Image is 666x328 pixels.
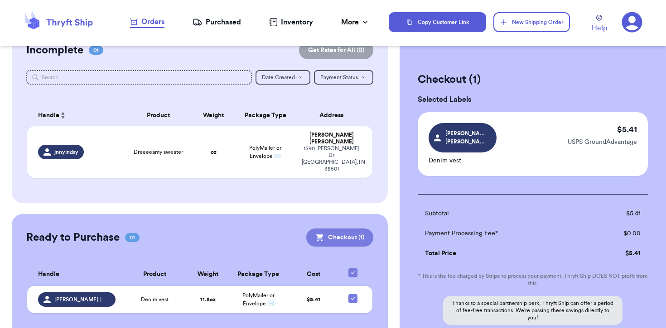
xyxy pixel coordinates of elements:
span: jnnylndsy [54,148,78,156]
td: Total Price [418,243,587,263]
span: 01 [125,233,140,242]
span: Handle [38,270,59,279]
p: $ 5.41 [617,123,637,136]
h2: Incomplete [26,43,83,57]
button: Checkout (1) [306,228,373,247]
span: 01 [89,46,103,55]
span: Denim vest [141,296,169,303]
td: $ 5.41 [587,204,648,223]
th: Package Type [228,263,289,286]
h3: Selected Labels [418,94,648,105]
button: Get Rates for All (0) [299,41,373,59]
td: Payment Processing Fee* [418,223,587,243]
strong: oz [211,149,217,155]
p: Thanks to a special partnership perk, Thryft Ship can offer a period of fee-free transactions. We... [443,296,623,325]
th: Address [296,105,372,126]
div: More [341,17,370,28]
p: * This is the fee charged by Stripe to process your payment. Thryft Ship DOES NOT profit from this. [418,272,648,287]
td: $ 5.41 [587,243,648,263]
th: Weight [188,263,228,286]
span: [PERSON_NAME].[PERSON_NAME] [445,129,488,146]
th: Product [121,263,188,286]
span: [PERSON_NAME].[PERSON_NAME] [54,296,110,303]
span: Help [592,23,607,33]
button: Payment Status [314,70,373,85]
span: Date Created [262,75,295,80]
button: Date Created [256,70,310,85]
div: [PERSON_NAME] [PERSON_NAME] [302,132,361,145]
button: New Shipping Order [493,12,569,32]
button: Sort ascending [59,110,67,121]
th: Package Type [234,105,296,126]
th: Weight [193,105,234,126]
span: PolyMailer or Envelope ✉️ [242,293,275,306]
span: Payment Status [320,75,358,80]
div: Orders [130,16,164,27]
button: Copy Customer Link [389,12,487,32]
th: Cost [289,263,339,286]
div: 1590 [PERSON_NAME] Dr [GEOGRAPHIC_DATA] , TN 38501 [302,145,361,172]
span: Dreeeeamy sweater [134,148,183,156]
span: Handle [38,111,59,120]
td: Subtotal [418,204,587,223]
p: USPS GroundAdvantage [568,138,637,147]
td: $ 0.00 [587,223,648,243]
th: Product [124,105,193,126]
p: Denim vest [429,156,497,165]
a: Orders [130,16,164,28]
h2: Checkout ( 1 ) [418,72,648,87]
a: Inventory [269,17,313,28]
input: Search [26,70,251,85]
span: $ 5.41 [307,297,320,302]
a: Purchased [193,17,241,28]
strong: 11.5 oz [200,297,216,302]
h2: Ready to Purchase [26,230,120,245]
span: PolyMailer or Envelope ✉️ [249,145,281,159]
a: Help [592,15,607,33]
